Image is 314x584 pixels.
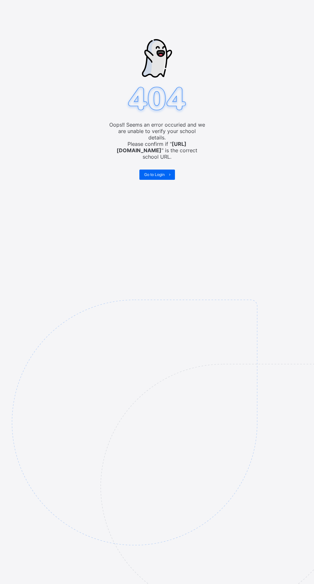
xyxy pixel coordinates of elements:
[144,172,165,177] span: Go to Login
[117,141,186,154] b: [URL][DOMAIN_NAME]
[109,141,205,160] span: Please confirm if " " is the correct school URL.
[109,121,205,141] span: Oops!! Seems an error occuried and we are unable to verify your school details.
[125,85,189,114] img: 404.8bbb34c871c4712298a25e20c4dc75c7.svg
[142,39,172,78] img: ghost-strokes.05e252ede52c2f8dbc99f45d5e1f5e9f.svg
